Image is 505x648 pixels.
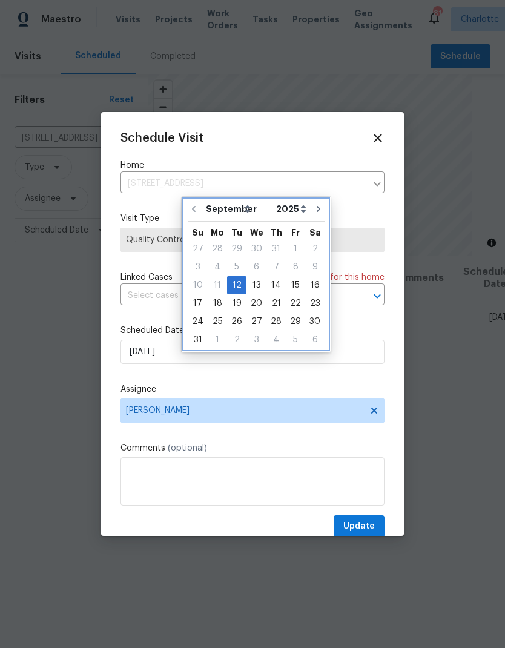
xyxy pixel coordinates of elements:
[309,228,321,237] abbr: Saturday
[188,313,208,330] div: 24
[227,240,246,257] div: 29
[246,294,266,312] div: Wed Aug 20 2025
[185,197,203,221] button: Go to previous month
[120,340,385,364] input: M/D/YYYY
[168,444,207,452] span: (optional)
[227,258,246,276] div: Tue Aug 05 2025
[266,240,286,258] div: Thu Jul 31 2025
[266,276,286,294] div: Thu Aug 14 2025
[188,331,208,349] div: Sun Aug 31 2025
[286,313,305,330] div: 29
[208,331,227,348] div: 1
[227,277,246,294] div: 12
[188,295,208,312] div: 17
[120,174,366,193] input: Enter in an address
[227,312,246,331] div: Tue Aug 26 2025
[369,288,386,305] button: Open
[208,240,227,258] div: Mon Jul 28 2025
[227,331,246,349] div: Tue Sep 02 2025
[246,295,266,312] div: 20
[208,331,227,349] div: Mon Sep 01 2025
[246,276,266,294] div: Wed Aug 13 2025
[286,259,305,276] div: 8
[188,240,208,257] div: 27
[120,159,385,171] label: Home
[266,277,286,294] div: 14
[126,234,379,246] span: Quality Control
[188,259,208,276] div: 3
[309,197,328,221] button: Go to next month
[246,331,266,348] div: 3
[305,312,325,331] div: Sat Aug 30 2025
[271,228,282,237] abbr: Thursday
[305,277,325,294] div: 16
[188,240,208,258] div: Sun Jul 27 2025
[246,313,266,330] div: 27
[120,442,385,454] label: Comments
[188,312,208,331] div: Sun Aug 24 2025
[120,286,351,305] input: Select cases
[227,294,246,312] div: Tue Aug 19 2025
[208,295,227,312] div: 18
[266,258,286,276] div: Thu Aug 07 2025
[120,132,203,144] span: Schedule Visit
[208,313,227,330] div: 25
[334,515,385,538] button: Update
[246,259,266,276] div: 6
[266,331,286,348] div: 4
[286,331,305,349] div: Fri Sep 05 2025
[227,276,246,294] div: Tue Aug 12 2025
[231,228,242,237] abbr: Tuesday
[305,294,325,312] div: Sat Aug 23 2025
[305,240,325,257] div: 2
[246,258,266,276] div: Wed Aug 06 2025
[208,312,227,331] div: Mon Aug 25 2025
[188,258,208,276] div: Sun Aug 03 2025
[343,519,375,534] span: Update
[208,259,227,276] div: 4
[208,276,227,294] div: Mon Aug 11 2025
[246,331,266,349] div: Wed Sep 03 2025
[286,295,305,312] div: 22
[227,240,246,258] div: Tue Jul 29 2025
[286,312,305,331] div: Fri Aug 29 2025
[291,228,300,237] abbr: Friday
[188,276,208,294] div: Sun Aug 10 2025
[188,331,208,348] div: 31
[286,258,305,276] div: Fri Aug 08 2025
[266,295,286,312] div: 21
[305,259,325,276] div: 9
[266,312,286,331] div: Thu Aug 28 2025
[266,294,286,312] div: Thu Aug 21 2025
[227,313,246,330] div: 26
[120,383,385,395] label: Assignee
[188,277,208,294] div: 10
[305,240,325,258] div: Sat Aug 02 2025
[227,295,246,312] div: 19
[246,240,266,257] div: 30
[305,331,325,348] div: 6
[208,294,227,312] div: Mon Aug 18 2025
[250,228,263,237] abbr: Wednesday
[305,331,325,349] div: Sat Sep 06 2025
[120,271,173,283] span: Linked Cases
[211,228,224,237] abbr: Monday
[305,258,325,276] div: Sat Aug 09 2025
[305,276,325,294] div: Sat Aug 16 2025
[305,295,325,312] div: 23
[246,277,266,294] div: 13
[208,258,227,276] div: Mon Aug 04 2025
[286,276,305,294] div: Fri Aug 15 2025
[371,131,385,145] span: Close
[286,331,305,348] div: 5
[208,240,227,257] div: 28
[203,200,273,218] select: Month
[286,240,305,257] div: 1
[246,312,266,331] div: Wed Aug 27 2025
[286,240,305,258] div: Fri Aug 01 2025
[192,228,203,237] abbr: Sunday
[273,200,309,218] select: Year
[266,331,286,349] div: Thu Sep 04 2025
[286,294,305,312] div: Fri Aug 22 2025
[227,331,246,348] div: 2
